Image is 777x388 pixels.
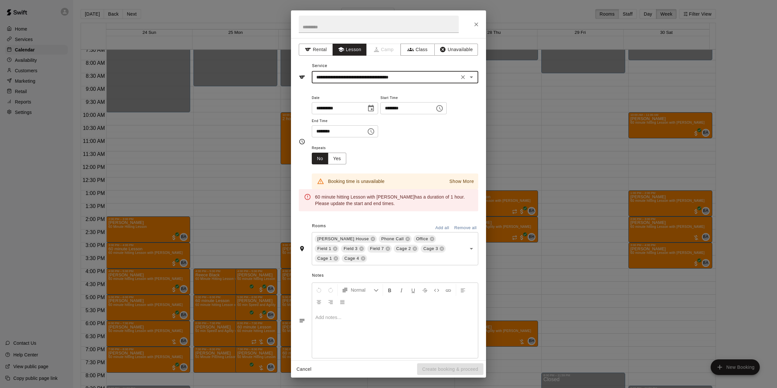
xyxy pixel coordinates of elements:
[421,245,441,252] span: Cage 3
[339,284,381,296] button: Formatting Options
[315,236,372,242] span: [PERSON_NAME] House
[342,255,367,262] div: Cage 4
[299,138,305,145] svg: Timing
[312,94,378,103] span: Date
[315,235,377,243] div: [PERSON_NAME] House
[328,175,385,187] div: Booking time is unavailable
[315,191,473,209] div: 60 minute hitting Lesson with [PERSON_NAME] has a duration of 1 hour . Please update the start an...
[433,102,446,115] button: Choose time, selected time is 12:00 PM
[325,296,336,308] button: Right Align
[421,245,446,253] div: Cage 3
[337,296,348,308] button: Justify Align
[448,177,476,186] button: Show More
[467,73,476,82] button: Open
[470,19,482,30] button: Close
[432,223,453,233] button: Add all
[434,44,478,56] button: Unavailable
[467,244,476,253] button: Open
[401,44,435,56] button: Class
[328,153,346,165] button: Yes
[351,287,374,293] span: Normal
[396,284,407,296] button: Format Italics
[394,245,419,253] div: Cage 2
[312,153,346,165] div: outlined button group
[449,178,474,185] p: Show More
[315,255,335,262] span: Cage 1
[419,284,430,296] button: Format Strikethrough
[457,284,468,296] button: Left Align
[312,270,478,281] span: Notes
[315,255,340,262] div: Cage 1
[414,236,431,242] span: Office
[380,94,447,103] span: Start Time
[299,74,305,80] svg: Service
[431,284,442,296] button: Insert Code
[367,245,392,253] div: Field 7
[294,363,314,375] button: Cancel
[384,284,395,296] button: Format Bold
[443,284,454,296] button: Insert Link
[408,284,419,296] button: Format Underline
[299,44,333,56] button: Rental
[342,255,362,262] span: Cage 4
[394,245,414,252] span: Cage 2
[312,117,378,126] span: End Time
[333,44,367,56] button: Lesson
[313,296,324,308] button: Center Align
[379,236,406,242] span: Phone Call
[453,223,478,233] button: Remove all
[364,125,377,138] button: Choose time, selected time is 10:00 PM
[364,102,377,115] button: Choose date, selected date is Aug 30, 2025
[315,245,334,252] span: Field 1
[325,284,336,296] button: Redo
[312,153,328,165] button: No
[312,63,327,68] span: Service
[458,73,468,82] button: Clear
[414,235,436,243] div: Office
[367,44,401,56] span: Camps can only be created in the Services page
[313,284,324,296] button: Undo
[341,245,360,252] span: Field 3
[312,224,326,228] span: Rooms
[379,235,412,243] div: Phone Call
[312,144,351,153] span: Repeats
[299,245,305,252] svg: Rooms
[341,245,365,253] div: Field 3
[315,245,339,253] div: Field 1
[367,245,387,252] span: Field 7
[299,317,305,324] svg: Notes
